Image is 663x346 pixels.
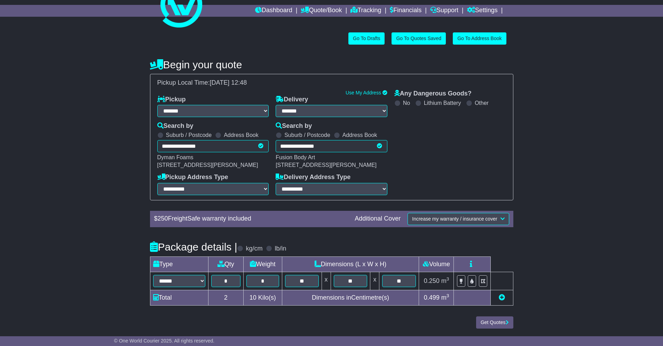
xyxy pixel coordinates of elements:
sup: 3 [447,276,449,282]
td: Qty [208,256,243,272]
span: 10 [250,294,256,301]
span: [STREET_ADDRESS][PERSON_NAME] [157,162,258,168]
span: Dyman Foams [157,154,194,160]
span: m [441,277,449,284]
label: Search by [157,122,194,130]
a: Use My Address [346,90,381,95]
td: 2 [208,290,243,305]
span: Increase my warranty / insurance cover [412,216,497,222]
label: Search by [276,122,312,130]
label: Address Book [342,132,377,138]
td: Weight [243,256,282,272]
label: Suburb / Postcode [166,132,212,138]
span: 250 [158,215,168,222]
sup: 3 [447,293,449,298]
label: lb/in [275,245,286,253]
a: Go To Address Book [453,32,506,45]
td: Dimensions (L x W x H) [282,256,419,272]
label: kg/cm [246,245,262,253]
button: Get Quotes [476,316,513,329]
label: Lithium Battery [424,100,461,106]
h4: Begin your quote [150,59,513,70]
button: Increase my warranty / insurance cover [408,213,509,225]
td: Kilo(s) [243,290,282,305]
span: 0.250 [424,277,440,284]
div: $ FreightSafe warranty included [151,215,352,223]
div: Additional Cover [351,215,404,223]
span: m [441,294,449,301]
a: Settings [467,5,498,17]
a: Tracking [350,5,381,17]
td: Dimensions in Centimetre(s) [282,290,419,305]
label: Delivery Address Type [276,174,350,181]
label: Address Book [224,132,259,138]
span: Fusion Body Art [276,154,315,160]
a: Go To Quotes Saved [392,32,446,45]
a: Go To Drafts [348,32,385,45]
span: [STREET_ADDRESS][PERSON_NAME] [276,162,377,168]
a: Support [430,5,458,17]
a: Quote/Book [301,5,342,17]
span: 0.499 [424,294,440,301]
td: Volume [419,256,454,272]
div: Pickup Local Time: [154,79,510,87]
td: x [322,272,331,290]
label: Pickup [157,96,186,103]
label: Delivery [276,96,308,103]
label: Any Dangerous Goods? [394,90,472,98]
label: No [403,100,410,106]
a: Add new item [499,294,505,301]
label: Other [475,100,489,106]
td: Type [150,256,208,272]
span: © One World Courier 2025. All rights reserved. [114,338,215,344]
td: Total [150,290,208,305]
span: [DATE] 12:48 [210,79,247,86]
label: Suburb / Postcode [284,132,330,138]
h4: Package details | [150,241,237,253]
label: Pickup Address Type [157,174,228,181]
a: Financials [390,5,421,17]
a: Dashboard [255,5,292,17]
td: x [370,272,379,290]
